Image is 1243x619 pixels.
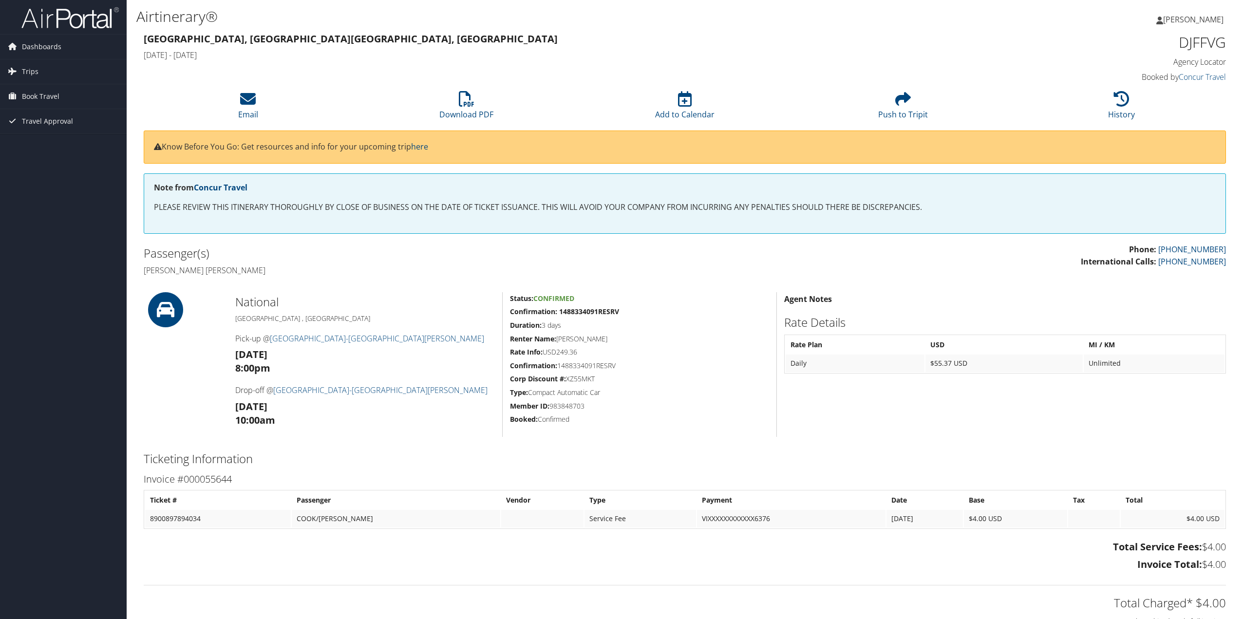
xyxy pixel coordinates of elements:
strong: 8:00pm [235,361,270,375]
strong: Agent Notes [784,294,832,304]
h4: Drop-off @ [235,385,495,395]
h2: Ticketing Information [144,450,1226,467]
strong: Rate Info: [510,347,543,356]
th: Tax [1068,491,1120,509]
strong: Renter Name: [510,334,556,343]
h2: Passenger(s) [144,245,678,262]
strong: [DATE] [235,400,267,413]
th: USD [925,336,1083,354]
h4: Booked by [966,72,1226,82]
span: [PERSON_NAME] [1163,14,1224,25]
h3: $4.00 [144,540,1226,554]
td: Daily [786,355,925,372]
th: MI / KM [1084,336,1224,354]
strong: Confirmation: [510,361,557,370]
th: Ticket # [145,491,291,509]
img: airportal-logo.png [21,6,119,29]
th: Type [584,491,696,509]
h1: Airtinerary® [136,6,867,27]
h5: [GEOGRAPHIC_DATA] , [GEOGRAPHIC_DATA] [235,314,495,323]
td: [DATE] [886,510,963,527]
h1: DJFFVG [966,32,1226,53]
td: $4.00 USD [964,510,1068,527]
th: Payment [697,491,885,509]
h4: Pick-up @ [235,333,495,344]
td: $55.37 USD [925,355,1083,372]
span: Trips [22,59,38,84]
strong: 10:00am [235,413,275,427]
th: Base [964,491,1068,509]
span: Confirmed [533,294,574,303]
strong: Confirmation: 1488334091RESRV [510,307,619,316]
strong: Duration: [510,320,542,330]
strong: [DATE] [235,348,267,361]
span: Travel Approval [22,109,73,133]
a: [GEOGRAPHIC_DATA]-[GEOGRAPHIC_DATA][PERSON_NAME] [270,333,484,344]
td: Unlimited [1084,355,1224,372]
th: Vendor [501,491,584,509]
strong: International Calls: [1081,256,1156,267]
strong: Total Service Fees: [1113,540,1202,553]
h4: [PERSON_NAME] [PERSON_NAME] [144,265,678,276]
a: [PHONE_NUMBER] [1158,244,1226,255]
h5: 1488334091RESRV [510,361,769,371]
strong: Type: [510,388,528,397]
th: Passenger [292,491,500,509]
a: Concur Travel [194,182,247,193]
a: [PHONE_NUMBER] [1158,256,1226,267]
strong: Invoice Total: [1137,558,1202,571]
h2: Rate Details [784,314,1226,331]
a: [GEOGRAPHIC_DATA]-[GEOGRAPHIC_DATA][PERSON_NAME] [273,385,488,395]
p: Know Before You Go: Get resources and info for your upcoming trip [154,141,1216,153]
th: Total [1121,491,1224,509]
td: VIXXXXXXXXXXXX6376 [697,510,885,527]
h5: Compact Automatic Car [510,388,769,397]
td: COOK/[PERSON_NAME] [292,510,500,527]
h5: Confirmed [510,414,769,424]
a: History [1108,96,1135,120]
strong: Booked: [510,414,538,424]
h2: Total Charged* $4.00 [144,595,1226,611]
h3: Invoice #000055644 [144,472,1226,486]
th: Rate Plan [786,336,925,354]
strong: Note from [154,182,247,193]
a: Push to Tripit [878,96,928,120]
td: $4.00 USD [1121,510,1224,527]
h5: 3 days [510,320,769,330]
a: here [411,141,428,152]
strong: Status: [510,294,533,303]
a: [PERSON_NAME] [1156,5,1233,34]
h5: XZ55MKT [510,374,769,384]
a: Concur Travel [1179,72,1226,82]
h4: Agency Locator [966,56,1226,67]
h2: National [235,294,495,310]
strong: Corp Discount #: [510,374,566,383]
h5: [PERSON_NAME] [510,334,769,344]
td: 8900897894034 [145,510,291,527]
strong: Member ID: [510,401,549,411]
p: PLEASE REVIEW THIS ITINERARY THOROUGHLY BY CLOSE OF BUSINESS ON THE DATE OF TICKET ISSUANCE. THIS... [154,201,1216,214]
a: Download PDF [439,96,493,120]
strong: Phone: [1129,244,1156,255]
h4: [DATE] - [DATE] [144,50,952,60]
span: Dashboards [22,35,61,59]
h5: 983848703 [510,401,769,411]
strong: [GEOGRAPHIC_DATA], [GEOGRAPHIC_DATA] [GEOGRAPHIC_DATA], [GEOGRAPHIC_DATA] [144,32,558,45]
td: Service Fee [584,510,696,527]
a: Email [238,96,258,120]
h5: USD249.36 [510,347,769,357]
span: Book Travel [22,84,59,109]
a: Add to Calendar [655,96,715,120]
th: Date [886,491,963,509]
h3: $4.00 [144,558,1226,571]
